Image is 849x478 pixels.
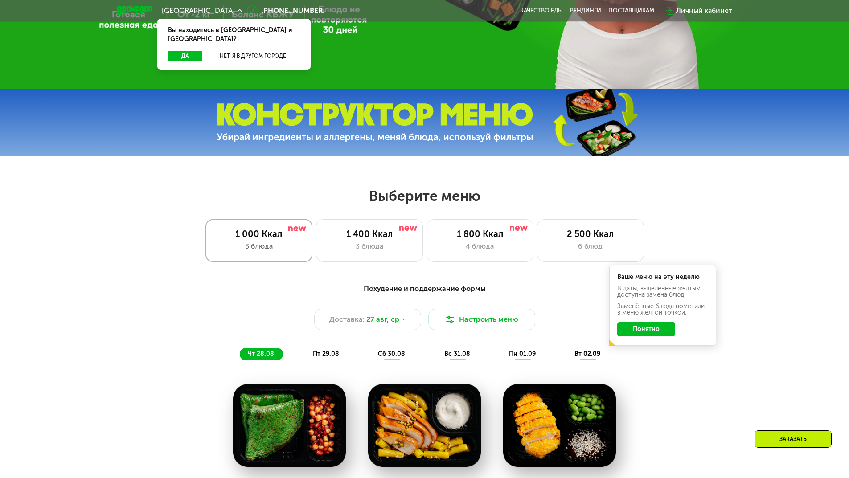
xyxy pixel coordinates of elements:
div: Вы находитесь в [GEOGRAPHIC_DATA] и [GEOGRAPHIC_DATA]? [157,19,311,51]
span: [GEOGRAPHIC_DATA] [162,7,235,14]
button: Настроить меню [428,309,535,330]
div: 6 блюд [546,241,635,252]
div: 2 500 Ккал [546,229,635,239]
div: поставщикам [608,7,654,14]
span: сб 30.08 [378,350,405,358]
span: чт 28.08 [248,350,274,358]
div: 1 400 Ккал [325,229,414,239]
span: пн 01.09 [509,350,536,358]
div: В даты, выделенные желтым, доступна замена блюд. [617,286,708,298]
div: Личный кабинет [676,5,732,16]
div: 1 000 Ккал [215,229,303,239]
button: Нет, я в другом городе [206,51,300,61]
div: 3 блюда [325,241,414,252]
div: Ваше меню на эту неделю [617,274,708,280]
a: Качество еды [520,7,563,14]
button: Понятно [617,322,675,336]
span: 27 авг, ср [366,314,399,325]
span: вт 02.09 [574,350,600,358]
a: [PHONE_NUMBER] [247,5,325,16]
h2: Выберите меню [29,187,820,205]
div: Похудение и поддержание формы [161,283,689,294]
div: 3 блюда [215,241,303,252]
span: вс 31.08 [444,350,470,358]
button: Да [168,51,202,61]
div: 4 блюда [436,241,524,252]
span: Доставка: [329,314,365,325]
div: Заменённые блюда пометили в меню жёлтой точкой. [617,303,708,316]
div: Заказать [755,430,832,448]
span: пт 29.08 [313,350,339,358]
a: Вендинги [570,7,601,14]
div: 1 800 Ккал [436,229,524,239]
